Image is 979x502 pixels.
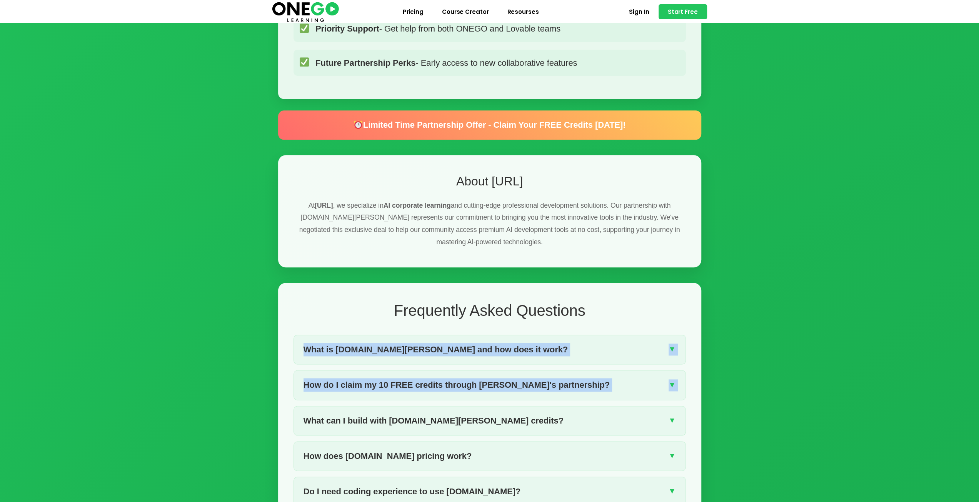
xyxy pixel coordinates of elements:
[629,9,649,15] span: Sign In
[278,110,701,139] div: Limited Time Partnership Offer - Claim Your FREE Credits [DATE]!
[300,23,309,33] img: ✅
[402,9,423,15] span: Pricing
[315,24,379,33] strong: Priority Support
[498,4,548,19] a: Resourses
[315,22,560,35] span: - Get help from both ONEGO and Lovable teams
[294,174,686,188] h2: About [URL]
[669,415,676,427] span: ▼
[620,4,658,19] a: Sign In
[669,485,676,497] span: ▼
[315,202,333,209] strong: [URL]
[659,4,707,19] a: Start Free
[433,4,498,19] a: Course Creator
[669,450,676,462] span: ▼
[315,58,415,68] strong: Future Partnership Perks
[669,344,676,355] span: ▼
[294,200,686,248] p: At , we specialize in and cutting-edge professional development solutions. Our partnership with [...
[669,379,676,391] span: ▼
[384,202,451,209] strong: AI corporate learning
[304,378,610,392] span: How do I claim my 10 FREE credits through [PERSON_NAME]'s partnership?
[507,9,539,15] span: Resourses
[315,56,577,70] span: - Early access to new collaborative features
[354,120,362,129] img: ⏰
[300,57,309,67] img: ✅
[393,4,432,19] a: Pricing
[304,485,521,498] span: Do I need coding experience to use [DOMAIN_NAME]?
[304,414,564,427] span: What can I build with [DOMAIN_NAME][PERSON_NAME] credits?
[304,449,472,463] span: How does [DOMAIN_NAME] pricing work?
[304,343,568,356] span: What is [DOMAIN_NAME][PERSON_NAME] and how does it work?
[442,9,489,15] span: Course Creator
[294,302,686,319] h2: Frequently Asked Questions
[668,9,698,15] span: Start Free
